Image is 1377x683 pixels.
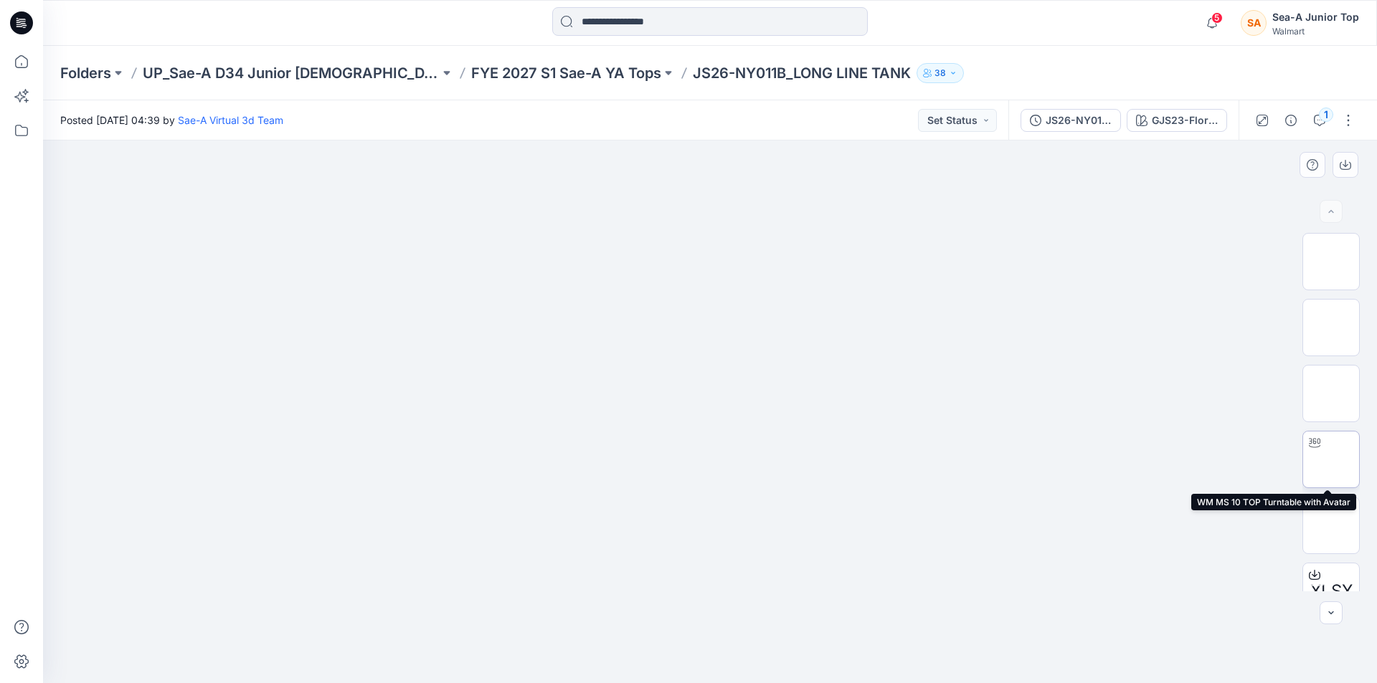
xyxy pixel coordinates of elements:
a: UP_Sae-A D34 Junior [DEMOGRAPHIC_DATA] top [143,63,440,83]
div: JS26-NY011B_ADM_LONG LINE TANK SAEA 032825 [1046,113,1112,128]
span: XLSX [1310,578,1353,604]
a: FYE 2027 S1 Sae-A YA Tops [471,63,661,83]
a: Sae-A Virtual 3d Team [178,114,283,126]
a: Folders [60,63,111,83]
span: 5 [1211,12,1223,24]
button: 38 [917,63,964,83]
div: Walmart [1272,26,1359,37]
p: JS26-NY011B_LONG LINE TANK [693,63,911,83]
div: SA [1241,10,1267,36]
button: GJS23-Floral005H OPT1 [1127,109,1227,132]
div: GJS23-Floral005H OPT1 [1152,113,1218,128]
button: Details [1279,109,1302,132]
button: 1 [1308,109,1331,132]
div: Sea-A Junior Top [1272,9,1359,26]
div: 1 [1319,108,1333,122]
span: Posted [DATE] 04:39 by [60,113,283,128]
p: 38 [934,65,946,81]
button: JS26-NY011B_ADM_LONG LINE TANK SAEA 032825 [1021,109,1121,132]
